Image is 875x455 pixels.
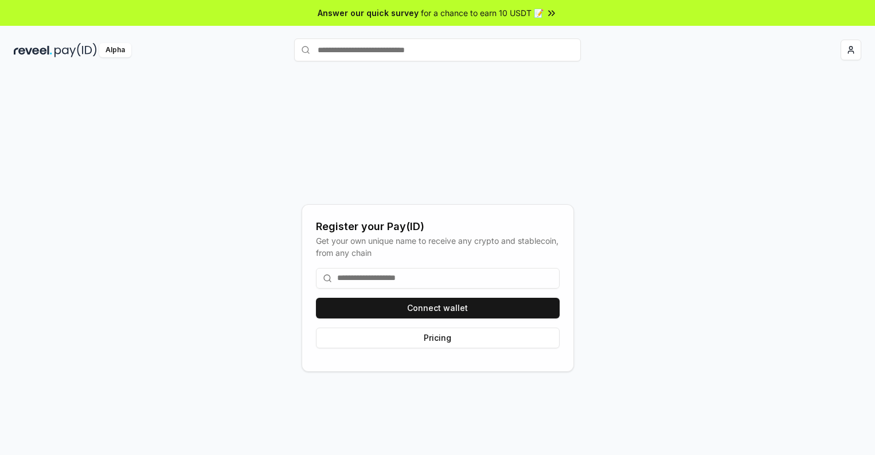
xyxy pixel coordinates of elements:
img: reveel_dark [14,43,52,57]
span: Answer our quick survey [318,7,419,19]
span: for a chance to earn 10 USDT 📝 [421,7,544,19]
button: Connect wallet [316,298,560,318]
div: Get your own unique name to receive any crypto and stablecoin, from any chain [316,235,560,259]
div: Alpha [99,43,131,57]
button: Pricing [316,328,560,348]
img: pay_id [54,43,97,57]
div: Register your Pay(ID) [316,219,560,235]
